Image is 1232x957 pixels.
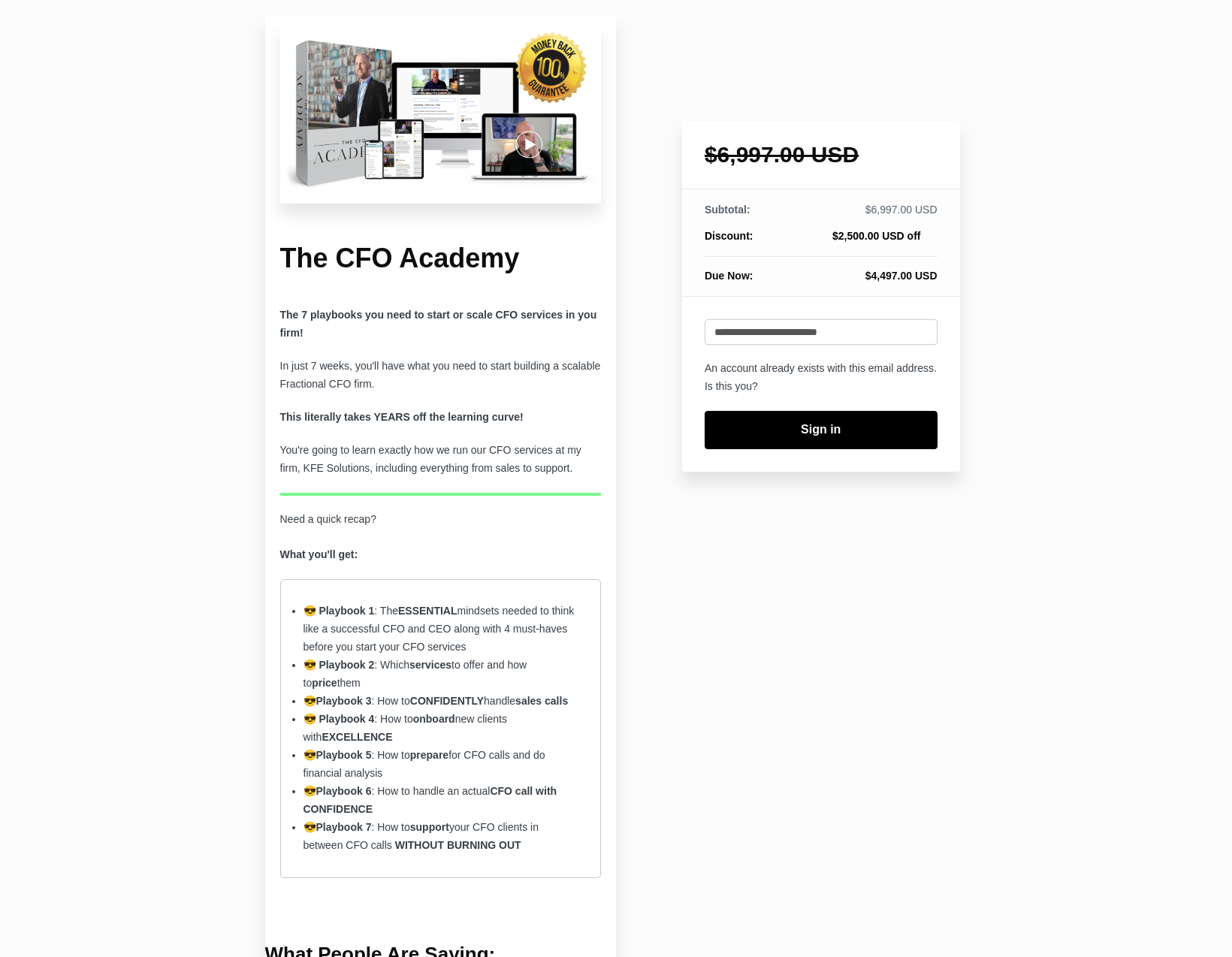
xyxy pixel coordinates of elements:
th: Due Now: [705,257,778,284]
span: 😎 : How to for CFO calls and do financial analysis [303,749,545,779]
p: Need a quick recap? [280,511,602,565]
strong: What you'll get: [280,548,358,560]
strong: calls [545,695,568,707]
b: The 7 playbooks you need to start or scale CFO services in you firm! [280,309,597,339]
strong: support [410,821,449,833]
p: You're going to learn exactly how we run our CFO services at my firm, KFE Solutions, including ev... [280,442,602,478]
li: : The mindsets needed to think like a successful CFO and CEO along with 4 must-haves before you s... [303,602,578,657]
h1: The CFO Academy [280,241,602,276]
span: 😎 : How to handle an actual [303,785,557,815]
i: close [925,230,938,243]
p: An account already exists with this email address. Is this you? [705,360,938,396]
span: 😎 : How to handle [303,695,569,707]
span: $2,500.00 USD off [832,230,921,242]
strong: 😎 Playbook 2 [303,659,375,671]
th: Discount: [705,228,778,257]
strong: onboard [413,713,455,725]
strong: EXCELLENCE [322,731,392,743]
strong: CFO call with CONFIDENCE [303,785,557,815]
a: Sign in [758,380,790,392]
strong: Playbook 6 [316,785,372,797]
span: Subtotal: [705,204,750,216]
strong: prepare [410,749,448,761]
p: In just 7 weeks, you'll have what you need to start building a scalable Fractional CFO firm. [280,358,602,394]
strong: price [312,677,337,689]
strong: Playbook 3 [316,695,372,707]
strong: sales [515,695,542,707]
strong: services [409,659,451,671]
td: $6,997.00 USD [778,202,938,228]
span: : How to new clients with [303,713,507,743]
h1: $6,997.00 USD [705,143,938,166]
span: : Which to offer and how to them [303,659,527,689]
a: close [921,230,938,246]
img: c16be55-448c-d20c-6def-ad6c686240a2_Untitled_design-20.png [280,23,602,204]
strong: This literally takes YEARS off the learning curve! [280,411,524,423]
strong: Playbook 5 [316,749,372,761]
span: 😎 : How to your CFO clients in between CFO calls [303,821,539,851]
strong: 😎 Playbook 4 [303,713,375,725]
a: Sign in [705,411,938,449]
strong: ESSENTIAL [398,605,457,617]
strong: WITHOUT BURNING OUT [395,839,521,851]
strong: Playbook 7 [316,821,372,833]
strong: CONFIDENTLY [410,695,484,707]
span: $4,497.00 USD [865,270,938,282]
strong: 😎 Playbook 1 [303,605,375,617]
